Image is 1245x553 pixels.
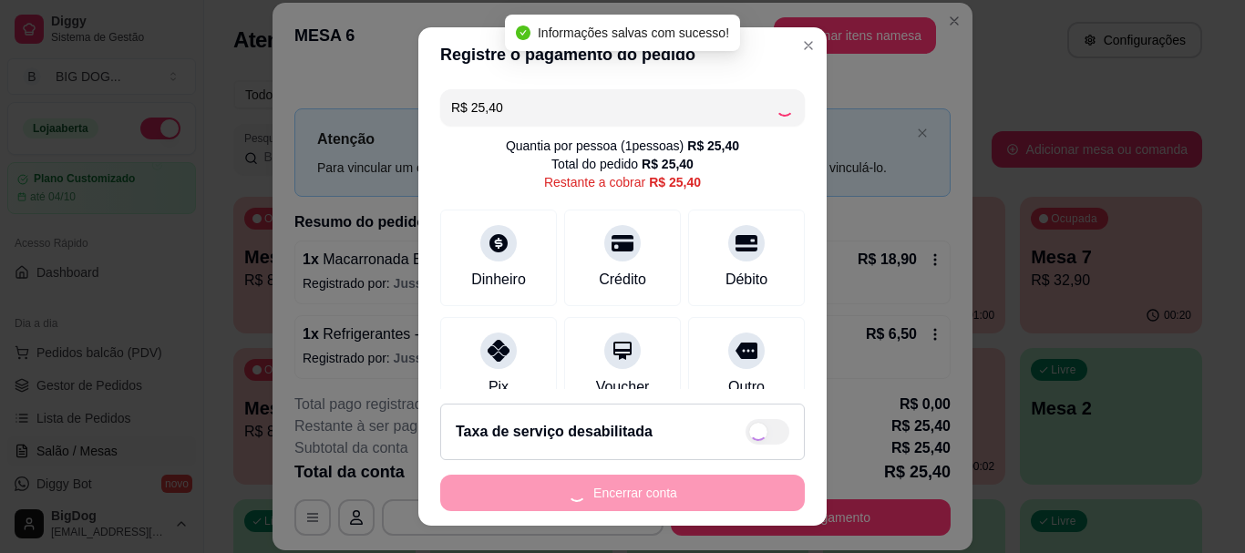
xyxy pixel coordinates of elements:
[418,27,827,82] header: Registre o pagamento do pedido
[538,26,729,40] span: Informações salvas com sucesso!
[506,137,739,155] div: Quantia por pessoa ( 1 pessoas)
[728,376,765,398] div: Outro
[516,26,530,40] span: check-circle
[794,31,823,60] button: Close
[544,173,701,191] div: Restante a cobrar
[456,421,653,443] h2: Taxa de serviço desabilitada
[642,155,694,173] div: R$ 25,40
[471,269,526,291] div: Dinheiro
[649,173,701,191] div: R$ 25,40
[451,89,776,126] input: Ex.: hambúrguer de cordeiro
[687,137,739,155] div: R$ 25,40
[776,98,794,117] div: Loading
[489,376,509,398] div: Pix
[596,376,650,398] div: Voucher
[551,155,694,173] div: Total do pedido
[599,269,646,291] div: Crédito
[725,269,767,291] div: Débito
